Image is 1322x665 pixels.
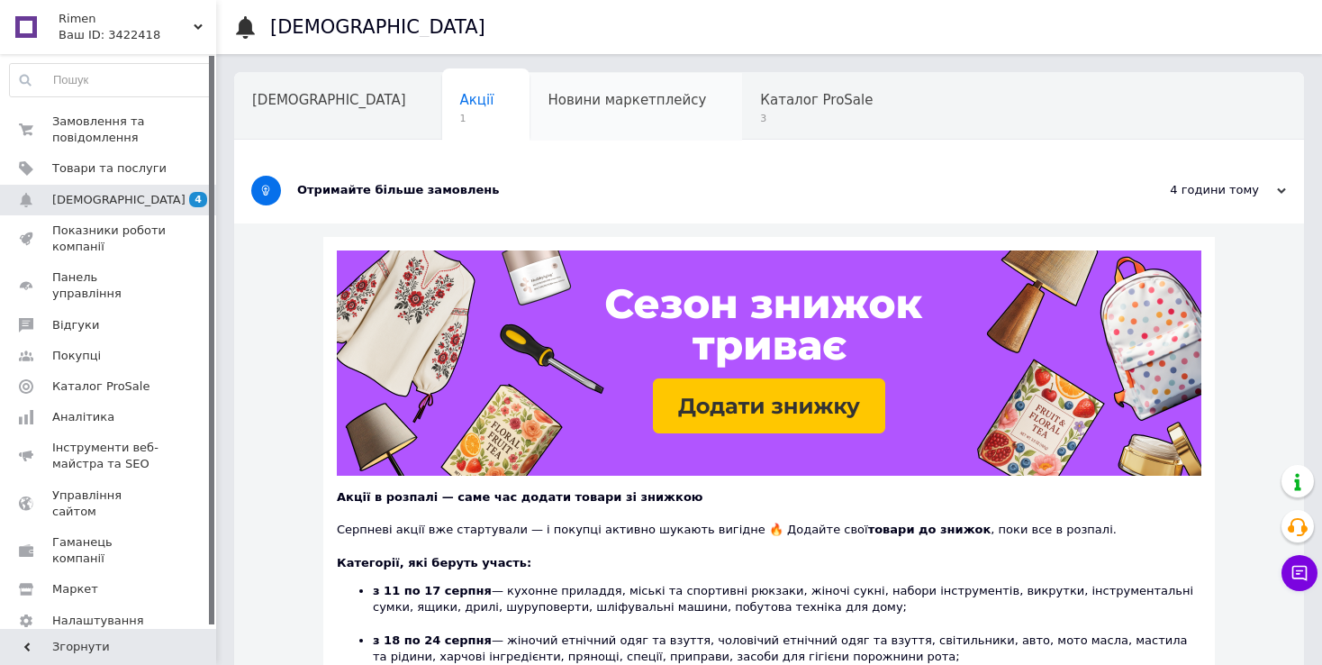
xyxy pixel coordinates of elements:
span: Каталог ProSale [52,378,149,395]
span: [DEMOGRAPHIC_DATA] [252,92,406,108]
button: Чат з покупцем [1281,555,1317,591]
span: 3 [760,112,873,125]
b: з 11 по 17 серпня [373,584,492,597]
b: з 18 по 24 серпня [373,633,492,647]
span: Аналітика [52,409,114,425]
span: Гаманець компанії [52,534,167,567]
span: Товари та послуги [52,160,167,177]
b: Категорії, які беруть участь: [337,556,531,569]
span: Rimen [59,11,194,27]
li: — кухонне приладдя, міські та спортивні рюкзаки, жіночі сукні, набори інструментів, викрутки, інс... [373,583,1201,633]
div: Ваш ID: 3422418 [59,27,216,43]
b: товари до знижок [868,523,991,536]
span: Інструменти веб-майстра та SEO [52,440,167,472]
b: Акції в розпалі — саме час додати товари зі знижкою [337,490,702,504]
span: Панель управління [52,269,167,302]
div: 4 години тому [1106,182,1286,198]
span: Покупці [52,348,101,364]
span: Відгуки [52,317,99,333]
span: Управління сайтом [52,487,167,520]
span: 4 [189,192,207,207]
span: Каталог ProSale [760,92,873,108]
span: Показники роботи компанії [52,223,167,255]
li: — жіночий етнічний одяг та взуття, чоловічий етнічний одяг та взуття, світильники, авто, мото мас... [373,633,1201,665]
span: Новини маркетплейсу [548,92,706,108]
span: [DEMOGRAPHIC_DATA] [52,192,186,208]
div: Серпневі акції вже стартували — і покупці активно шукають вигідне 🔥 Додайте свої , поки все в роз... [337,506,1201,538]
span: Маркет [52,581,98,597]
h1: [DEMOGRAPHIC_DATA] [270,16,485,38]
span: Налаштування [52,613,144,629]
input: Пошук [10,64,212,96]
span: 1 [460,112,494,125]
div: Отримайте більше замовлень [297,182,1106,198]
span: Акції [460,92,494,108]
span: Замовлення та повідомлення [52,114,167,146]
